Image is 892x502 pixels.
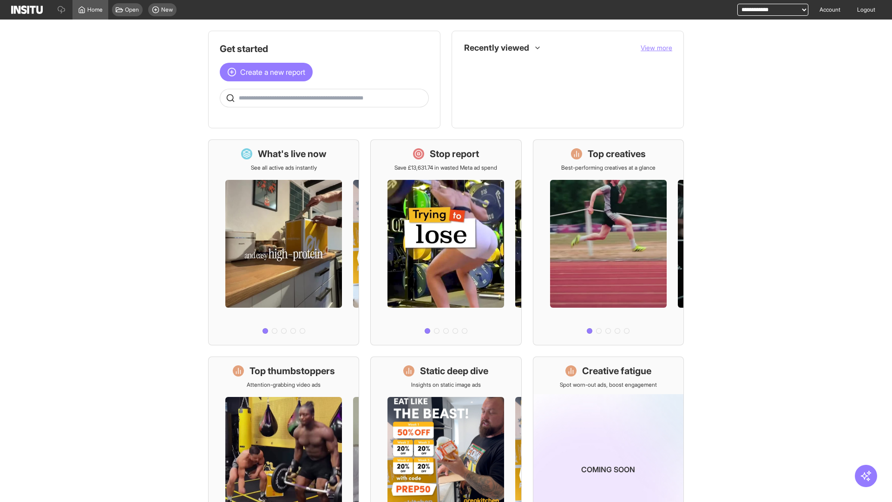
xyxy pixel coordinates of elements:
a: What's live nowSee all active ads instantly [208,139,359,345]
a: Top creativesBest-performing creatives at a glance [533,139,684,345]
h1: Get started [220,42,429,55]
span: Open [125,6,139,13]
img: Logo [11,6,43,14]
button: Create a new report [220,63,313,81]
span: Create a new report [240,66,305,78]
h1: What's live now [258,147,327,160]
span: Home [87,6,103,13]
span: New [161,6,173,13]
h1: Top creatives [588,147,646,160]
a: Stop reportSave £13,631.74 in wasted Meta ad spend [370,139,521,345]
h1: Top thumbstoppers [249,364,335,377]
p: Insights on static image ads [411,381,481,389]
button: View more [641,43,672,53]
span: View more [641,44,672,52]
p: Save £13,631.74 in wasted Meta ad spend [394,164,497,172]
p: Attention-grabbing video ads [247,381,321,389]
h1: Stop report [430,147,479,160]
h1: Static deep dive [420,364,488,377]
p: See all active ads instantly [251,164,317,172]
p: Best-performing creatives at a glance [561,164,656,172]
